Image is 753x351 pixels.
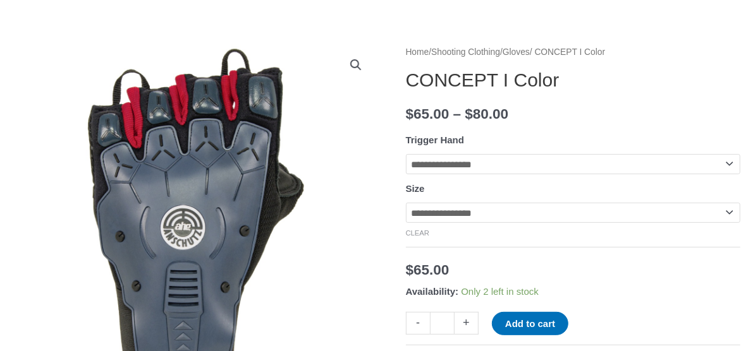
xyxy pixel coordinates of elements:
[455,312,479,334] a: +
[465,106,473,122] span: $
[431,47,500,57] a: Shooting Clothing
[430,312,455,334] input: Product quantity
[406,44,740,61] nav: Breadcrumb
[461,286,539,297] span: Only 2 left in stock
[465,106,508,122] bdi: 80.00
[406,262,450,278] bdi: 65.00
[406,312,430,334] a: -
[406,262,414,278] span: $
[406,106,450,122] bdi: 65.00
[345,54,367,76] a: View full-screen image gallery
[406,134,465,145] label: Trigger Hand
[406,47,429,57] a: Home
[503,47,530,57] a: Gloves
[406,183,425,194] label: Size
[406,69,740,92] h1: CONCEPT I Color
[492,312,568,335] button: Add to cart
[406,229,430,237] a: Clear options
[406,286,459,297] span: Availability:
[453,106,462,122] span: –
[406,106,414,122] span: $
